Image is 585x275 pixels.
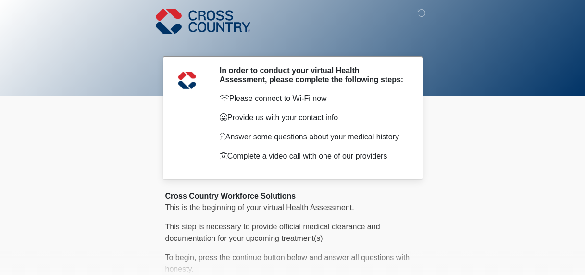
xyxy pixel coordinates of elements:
span: This is the beginning of your virtual Health Assessment. [165,203,354,212]
h1: ‎ ‎ ‎ [158,35,427,52]
img: Cross Country Logo [156,7,251,35]
img: Agent Avatar [173,66,201,95]
p: Provide us with your contact info [220,112,406,124]
div: Cross Country Workforce Solutions [165,190,420,202]
p: Please connect to Wi-Fi now [220,93,406,104]
p: Complete a video call with one of our providers [220,150,406,162]
span: To begin, ﻿﻿﻿﻿﻿﻿﻿﻿﻿﻿﻿﻿press the continue button below and answer all questions with honesty. [165,253,410,273]
h2: In order to conduct your virtual Health Assessment, please complete the following steps: [220,66,406,84]
span: This step is necessary to provide official medical clearance and documentation for your upcoming ... [165,223,380,242]
p: Answer some questions about your medical history [220,131,406,143]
